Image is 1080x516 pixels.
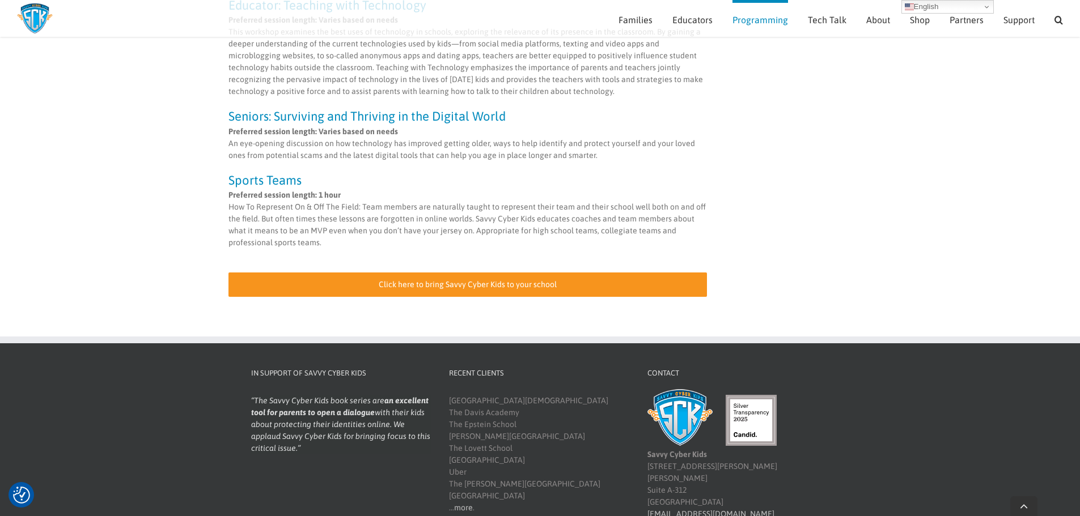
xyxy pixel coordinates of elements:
[251,368,431,379] h4: In Support of Savvy Cyber Kids
[910,15,930,24] span: Shop
[13,487,30,504] img: Revisit consent button
[808,15,846,24] span: Tech Talk
[228,174,708,186] h3: Sports Teams
[13,487,30,504] button: Consent Preferences
[228,127,398,136] strong: Preferred session length: Varies based on needs
[950,15,984,24] span: Partners
[672,15,713,24] span: Educators
[449,368,629,379] h4: Recent Clients
[228,272,708,297] a: Click here to bring Savvy Cyber Kids to your school
[1003,15,1035,24] span: Support
[228,190,341,199] strong: Preferred session length: 1 hour
[732,15,788,24] span: Programming
[647,450,707,459] b: Savvy Cyber Kids
[228,189,708,249] p: How To Represent On & Off The Field: Team members are naturally taught to represent their team an...
[228,14,708,97] p: This workshop examines the best uses of technology in schools, exploring the relevance of its pre...
[228,126,708,161] p: An eye-opening discussion on how technology has improved getting older, ways to help identify and...
[454,503,473,512] a: more
[619,15,653,24] span: Families
[17,3,53,34] img: Savvy Cyber Kids Logo
[379,280,557,289] span: Click here to bring Savvy Cyber Kids to your school
[647,368,828,379] h4: Contact
[647,389,713,446] img: Savvy Cyber Kids
[866,15,890,24] span: About
[251,395,431,454] blockquote: The Savvy Cyber Kids book series are with their kids about protecting their identities online. We...
[228,110,708,122] h3: Seniors: Surviving and Thriving in the Digital World
[449,395,629,514] div: [GEOGRAPHIC_DATA][DEMOGRAPHIC_DATA] The Davis Academy The Epstein School [PERSON_NAME][GEOGRAPHIC...
[905,2,914,11] img: en
[726,395,777,446] img: candid-seal-silver-2025.svg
